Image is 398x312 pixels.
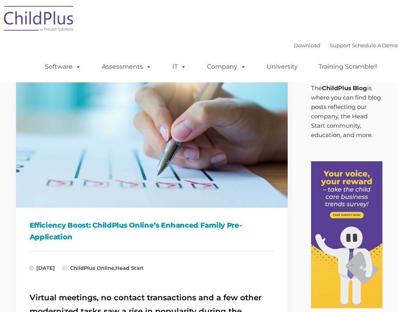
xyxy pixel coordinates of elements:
a: Schedule A Demo [352,42,398,48]
a: Company [199,59,254,75]
a: Training Scramble!! [311,59,385,75]
a: Assessments [94,59,159,75]
a: University [259,59,306,75]
span: [DATE] [30,265,55,271]
p: The is where you can find blog posts reflecting our company, the Head Start community, education,... [311,84,382,140]
a: Support [330,42,350,48]
a: ChildPlus Online [70,265,114,271]
a: Download [294,42,320,48]
a: Head Start [115,265,144,271]
a: IT [165,59,194,75]
font: | [294,42,398,48]
strong: ChildPlus Blog [322,84,367,92]
span: , [62,265,144,271]
a: Software [37,59,89,75]
h1: Efficiency Boost: ChildPlus Online’s Enhanced Family Pre-Application [30,219,274,243]
img: Efficiency Boost: ChildPlus Online's Enhanced Family Pre-Application Process - Streamlining Appli... [16,55,288,208]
